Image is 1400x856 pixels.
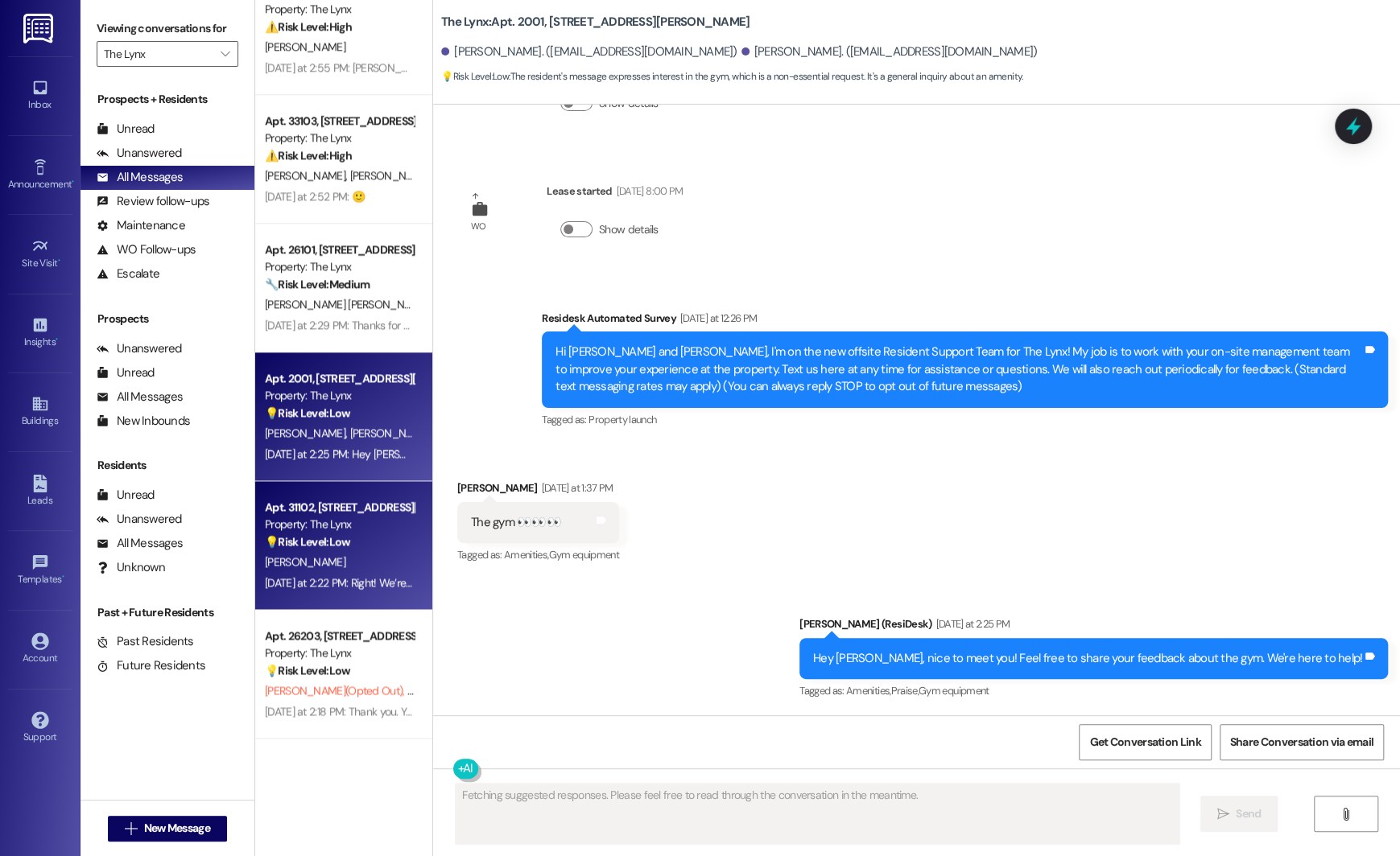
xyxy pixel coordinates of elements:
[441,14,750,31] b: The Lynx: Apt. 2001, [STREET_ADDRESS][PERSON_NAME]
[547,183,683,205] div: Lease started
[1340,808,1352,821] i: 
[97,511,182,528] div: Unanswered
[265,516,414,533] div: Property: The Lynx
[97,389,183,405] div: All Messages
[350,426,431,440] span: [PERSON_NAME]
[265,318,1273,332] div: [DATE] at 2:29 PM: Thanks for your quick response. We'll make sure to update the number. If anyth...
[471,514,561,531] div: The gym 👀👀👀
[97,487,155,504] div: Unread
[1200,796,1278,832] button: Send
[97,535,183,552] div: All Messages
[8,549,72,592] a: Templates •
[471,218,486,235] div: WO
[441,68,1023,85] span: : The resident's message expresses interest in the gym, which is a non-essential request. It's a ...
[457,479,619,502] div: [PERSON_NAME]
[97,169,183,186] div: All Messages
[265,241,414,258] div: Apt. 26101, [STREET_ADDRESS][PERSON_NAME]
[265,113,414,130] div: Apt. 33103, [STREET_ADDRESS][PERSON_NAME]
[265,426,350,440] span: [PERSON_NAME]
[1079,724,1211,760] button: Get Conversation Link
[265,297,428,311] span: [PERSON_NAME] [PERSON_NAME]
[265,447,857,461] div: [DATE] at 2:25 PM: Hey [PERSON_NAME], nice to meet you! Feel free to share your feedback about th...
[8,233,72,276] a: Site Visit •
[81,457,254,474] div: Residents
[555,344,1362,395] div: Hi [PERSON_NAME] and [PERSON_NAME], I'm on the new offsite Resident Support Team for The Lynx! My...
[97,364,155,381] div: Unread
[890,684,918,698] span: Praise ,
[97,217,185,234] div: Maintenance
[97,559,165,576] div: Unknown
[1220,724,1384,760] button: Share Conversation via email
[1217,808,1229,821] i: 
[221,47,229,60] i: 
[97,657,205,674] div: Future Residents
[265,534,350,549] strong: 💡 Risk Level: Low
[97,241,196,258] div: WO Follow-ups
[8,390,72,434] a: Buildings
[97,340,182,357] div: Unanswered
[265,554,345,569] span: [PERSON_NAME]
[265,189,365,204] div: [DATE] at 2:52 PM: 🙂
[97,16,238,41] label: Viewing conversations for
[599,221,659,238] label: Show details
[97,193,209,210] div: Review follow-ups
[542,408,1388,431] div: Tagged as:
[548,548,619,562] span: Gym equipment
[81,311,254,327] div: Prospects
[265,370,414,387] div: Apt. 2001, [STREET_ADDRESS][PERSON_NAME]
[265,277,370,291] strong: 🔧 Risk Level: Medium
[265,405,350,420] strong: 💡 Risk Level: Low
[350,168,431,183] span: [PERSON_NAME]
[81,91,254,108] div: Prospects + Residents
[58,255,60,266] span: •
[8,628,72,671] a: Account
[813,650,1362,667] div: Hey [PERSON_NAME], nice to meet you! Feel free to share your feedback about the gym. We're here t...
[741,43,1038,60] div: [PERSON_NAME]. ([EMAIL_ADDRESS][DOMAIN_NAME])
[108,816,227,842] button: New Message
[799,679,1388,702] div: Tagged as:
[144,820,210,837] span: New Message
[542,310,1388,332] div: Residesk Automated Survey
[23,14,56,43] img: ResiDesk Logo
[504,548,549,562] span: Amenities ,
[613,183,683,200] div: [DATE] 8:00 PM
[265,148,352,163] strong: ⚠️ Risk Level: High
[799,615,1388,638] div: [PERSON_NAME] (ResiDesk)
[456,784,1179,844] textarea: Fetching suggested responses. Please feel free to read through the conversation in the meantime.
[56,334,58,345] span: •
[846,684,891,698] span: Amenities ,
[62,571,64,582] span: •
[265,1,414,18] div: Property: The Lynx
[1230,734,1373,751] span: Share Conversation via email
[265,683,407,698] span: [PERSON_NAME] (Opted Out)
[104,41,213,67] input: All communities
[8,311,72,355] a: Insights •
[1089,734,1200,751] span: Get Conversation Link
[441,43,737,60] div: [PERSON_NAME]. ([EMAIL_ADDRESS][DOMAIN_NAME])
[97,413,190,430] div: New Inbounds
[265,663,350,677] strong: 💡 Risk Level: Low
[97,265,159,282] div: Escalate
[8,706,72,750] a: Support
[931,615,1010,632] div: [DATE] at 2:25 PM
[72,176,74,187] span: •
[8,74,72,117] a: Inbox
[265,130,414,146] div: Property: The Lynx
[588,413,656,426] span: Property launch
[125,822,137,835] i: 
[265,644,414,661] div: Property: The Lynx
[265,60,1359,75] div: [DATE] at 2:55 PM: [PERSON_NAME], I appreciate your honesty. I'm really sorry for any inconvenien...
[265,168,350,183] span: [PERSON_NAME]
[265,628,414,644] div: Apt. 26203, [STREET_ADDRESS][PERSON_NAME]
[265,499,414,516] div: Apt. 31102, [STREET_ADDRESS][PERSON_NAME]
[97,145,182,162] div: Unanswered
[8,470,72,513] a: Leads
[97,121,155,138] div: Unread
[265,19,352,34] strong: ⚠️ Risk Level: High
[265,258,414,275] div: Property: The Lynx
[81,604,254,621] div: Past + Future Residents
[265,704,1068,718] div: [DATE] at 2:18 PM: Thank you. You will no longer receive texts from this thread. Please reply wit...
[457,543,619,566] div: Tagged as:
[265,387,414,404] div: Property: The Lynx
[538,479,613,496] div: [DATE] at 1:37 PM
